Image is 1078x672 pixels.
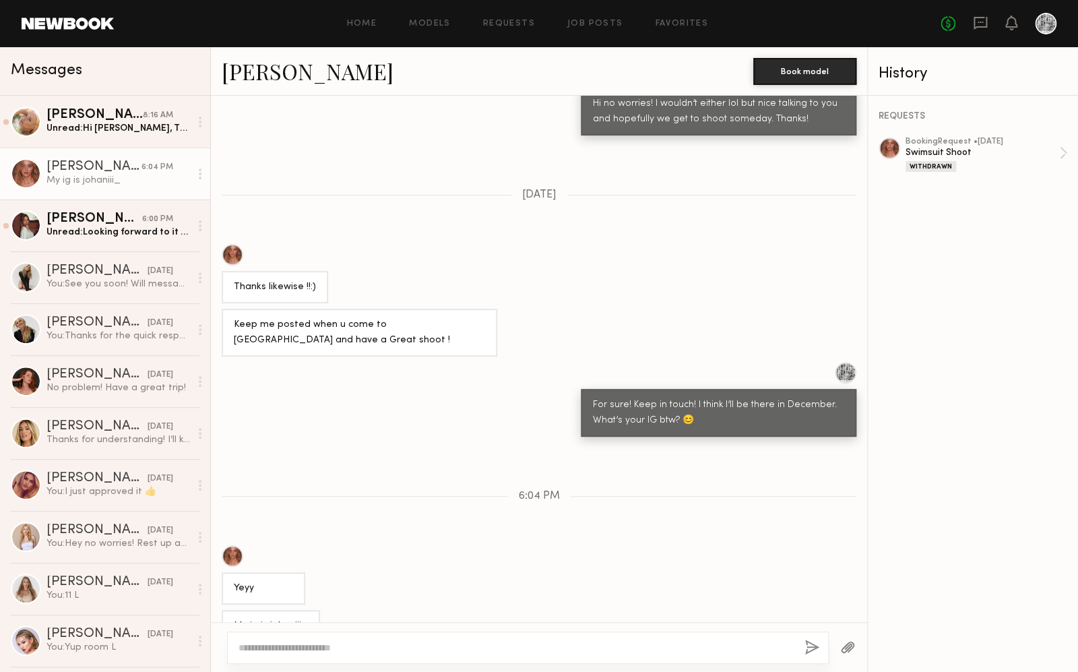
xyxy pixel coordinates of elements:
div: Hi no worries! I wouldn’t either lol but nice talking to you and hopefully we get to shoot someda... [593,96,844,127]
div: [DATE] [148,576,173,589]
a: [PERSON_NAME] [222,57,393,86]
a: Requests [483,20,535,28]
div: You: See you soon! Will message you again the day before for reminder. Thanks! :) [46,278,190,291]
div: [PERSON_NAME] [46,160,141,174]
div: [PERSON_NAME] [46,524,148,537]
a: Home [347,20,377,28]
a: Favorites [655,20,708,28]
div: Unread: Looking forward to it as well thank you! [46,226,190,239]
div: [DATE] [148,472,173,485]
a: Models [409,20,450,28]
div: [DATE] [148,317,173,330]
div: My ig is johaniii_ [234,619,308,634]
div: REQUESTS [879,112,1067,121]
span: [DATE] [522,189,557,201]
div: You: I just approved it 👍 [46,485,190,498]
div: [PERSON_NAME] [46,264,148,278]
div: booking Request • [DATE] [906,138,1059,146]
div: [DATE] [148,421,173,433]
a: Job Posts [567,20,623,28]
div: Unread: Hi [PERSON_NAME], Thank you for your message. I’d love to shoot with you as well😊 I’m cur... [46,122,190,135]
div: [DATE] [148,524,173,537]
div: You: 11 L [46,589,190,602]
div: 6:00 PM [142,213,173,226]
div: You: Yup room L [46,641,190,654]
div: [PERSON_NAME] [46,212,142,226]
div: My ig is johaniii_ [46,174,190,187]
div: [DATE] [148,628,173,641]
div: [DATE] [148,265,173,278]
span: Messages [11,63,82,78]
div: Withdrawn [906,161,956,172]
div: You: Hey no worries! Rest up and get well soon! Shooting is no biggie, we can always do it anothe... [46,537,190,550]
div: History [879,66,1067,82]
a: Book model [753,65,856,76]
div: For sure! Keep in touch! I think I’ll be there in December. What’s your IG btw? 😊 [593,398,844,429]
a: bookingRequest •[DATE]Swimsuit ShootWithdrawn [906,138,1067,172]
div: [PERSON_NAME] [46,420,148,433]
div: Swimsuit Shoot [906,146,1059,159]
div: [PERSON_NAME] [46,628,148,641]
div: Thanks for understanding! I’ll keep an eye out! Safe travels! [46,433,190,446]
div: Thanks likewise !!:) [234,280,316,295]
div: Yeyy [234,581,293,597]
div: [PERSON_NAME] [46,368,148,381]
div: 6:04 PM [141,161,173,174]
div: 8:16 AM [143,109,173,122]
span: 6:04 PM [519,491,560,502]
div: No problem! Have a great trip! [46,381,190,394]
div: [PERSON_NAME] [46,109,143,122]
div: [PERSON_NAME] [46,316,148,330]
div: Keep me posted when u come to [GEOGRAPHIC_DATA] and have a Great shoot ! [234,317,485,348]
div: You: Thanks for the quick response! Just booked you for [DATE] (Fri) at 4pm ☺️ -Address is [STREE... [46,330,190,342]
button: Book model [753,58,856,85]
div: [PERSON_NAME] [46,472,148,485]
div: [PERSON_NAME] [46,576,148,589]
div: [DATE] [148,369,173,381]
